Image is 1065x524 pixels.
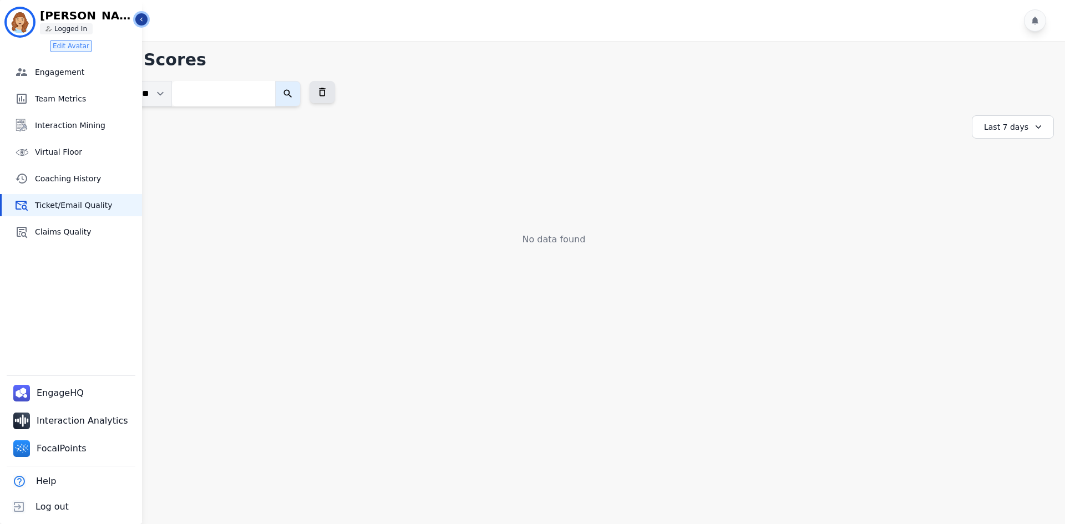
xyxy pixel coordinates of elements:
img: person [45,26,52,32]
a: Team Metrics [2,88,142,110]
p: [PERSON_NAME] [40,10,134,21]
a: Coaching History [2,167,142,190]
span: Coaching History [35,173,138,184]
a: Ticket/Email Quality [2,194,142,216]
img: Bordered avatar [7,9,33,35]
a: EngageHQ [9,380,90,406]
a: FocalPoints [9,436,93,461]
div: No data found [54,233,1054,246]
a: Engagement [2,61,142,83]
a: Virtual Floor [2,141,142,163]
span: Virtual Floor [35,146,138,157]
span: EngageHQ [37,386,86,400]
button: Edit Avatar [50,40,92,52]
span: Interaction Mining [35,120,138,131]
span: Help [36,475,56,488]
h1: Email QA Scores [54,50,1054,70]
span: Log out [35,500,69,513]
span: Claims Quality [35,226,138,237]
a: Claims Quality [2,221,142,243]
span: Engagement [35,67,138,78]
p: Logged In [54,24,87,33]
button: Help [7,469,58,494]
span: Interaction Analytics [37,414,130,428]
span: FocalPoints [37,442,89,455]
button: Log out [7,494,71,520]
a: Interaction Analytics [9,408,135,434]
span: Team Metrics [35,93,138,104]
div: Last 7 days [972,115,1054,139]
span: Ticket/Email Quality [35,200,138,211]
a: Interaction Mining [2,114,142,136]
